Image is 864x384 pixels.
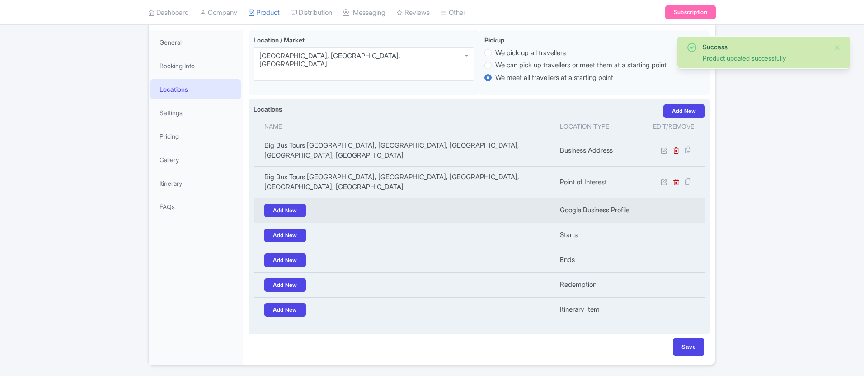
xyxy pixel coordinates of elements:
[554,166,642,198] td: Point of Interest
[14,23,22,31] img: website_grey.svg
[100,53,152,59] div: Keywords by Traffic
[484,36,504,44] span: Pickup
[254,166,554,198] td: Big Bus Tours [GEOGRAPHIC_DATA], [GEOGRAPHIC_DATA], [GEOGRAPHIC_DATA], [GEOGRAPHIC_DATA], [GEOGRA...
[834,42,841,53] button: Close
[264,278,306,292] a: Add New
[554,135,642,166] td: Business Address
[554,118,642,135] th: Location type
[703,53,826,63] div: Product updated successfully
[23,23,99,31] div: Domain: [DOMAIN_NAME]
[673,338,704,356] input: Save
[554,198,642,223] td: Google Business Profile
[90,52,97,60] img: tab_keywords_by_traffic_grey.svg
[554,297,642,322] td: Itinerary Item
[150,79,241,99] a: Locations
[150,56,241,76] a: Booking Info
[24,52,32,60] img: tab_domain_overview_orange.svg
[25,14,44,22] div: v 4.0.25
[14,14,22,22] img: logo_orange.svg
[264,204,306,217] a: Add New
[259,52,468,68] div: [GEOGRAPHIC_DATA], [GEOGRAPHIC_DATA], [GEOGRAPHIC_DATA]
[34,53,81,59] div: Domain Overview
[150,32,241,52] a: General
[663,104,705,118] a: Add New
[264,253,306,267] a: Add New
[495,73,613,83] label: We meet all travellers at a starting point
[150,103,241,123] a: Settings
[254,135,554,166] td: Big Bus Tours [GEOGRAPHIC_DATA], [GEOGRAPHIC_DATA], [GEOGRAPHIC_DATA], [GEOGRAPHIC_DATA], [GEOGRA...
[150,173,241,193] a: Itinerary
[554,272,642,297] td: Redemption
[150,150,241,170] a: Gallery
[264,303,306,317] a: Add New
[264,229,306,242] a: Add New
[554,223,642,248] td: Starts
[665,5,716,19] a: Subscription
[642,118,705,135] th: Edit/Remove
[495,60,667,70] label: We can pick up travellers or meet them at a starting point
[150,126,241,146] a: Pricing
[254,36,305,44] span: Location / Market
[703,42,826,52] div: Success
[150,197,241,217] a: FAQs
[254,104,282,114] label: Locations
[495,48,566,58] label: We pick up all travellers
[254,118,554,135] th: Name
[554,248,642,272] td: Ends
